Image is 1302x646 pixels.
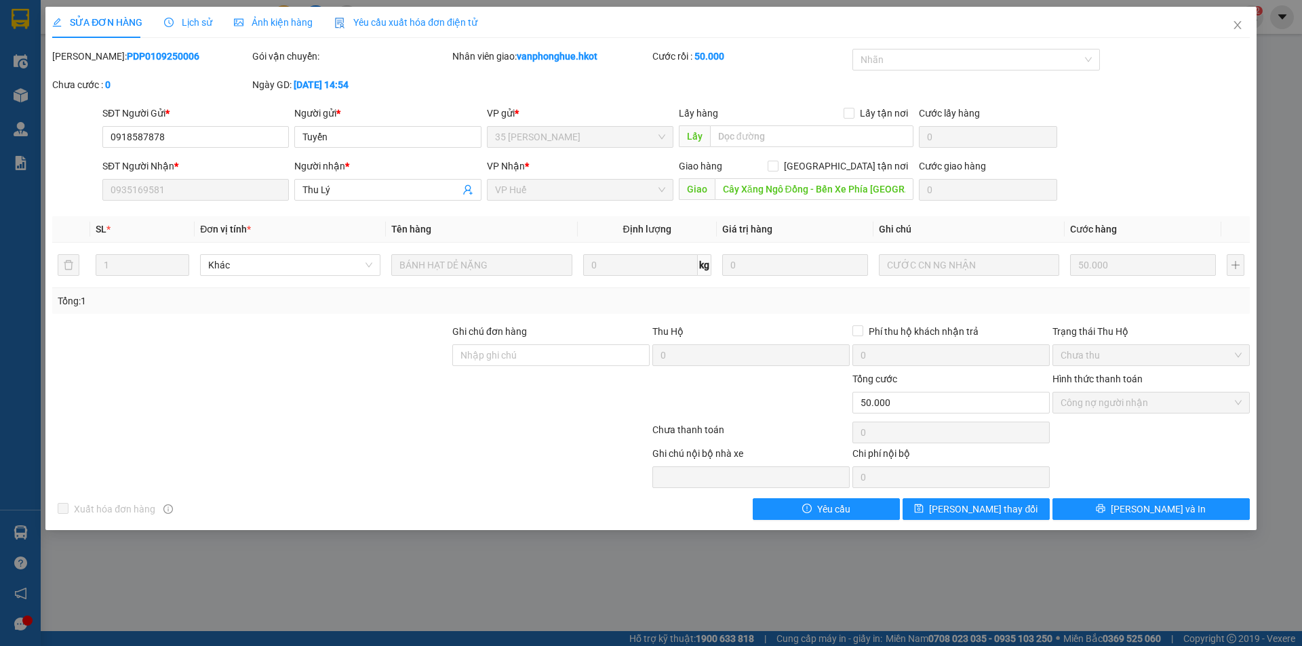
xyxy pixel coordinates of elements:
div: Chi phí nội bộ [852,446,1050,466]
input: Cước lấy hàng [919,126,1057,148]
span: VP Huế [495,180,665,200]
span: info-circle [163,504,173,514]
span: Lịch sử [164,17,212,28]
span: Phí thu hộ khách nhận trả [863,324,984,339]
label: Ghi chú đơn hàng [452,326,527,337]
span: clock-circle [164,18,174,27]
div: Chưa cước : [52,77,250,92]
label: Hình thức thanh toán [1052,374,1143,384]
span: printer [1096,504,1105,514]
span: Chưa thu [1061,345,1242,365]
button: save[PERSON_NAME] thay đổi [903,498,1050,520]
button: plus [1227,254,1244,276]
span: user-add [462,184,473,195]
span: VP Nhận [487,161,525,171]
span: Tổng cước [852,374,897,384]
span: Đơn vị tính [200,224,251,235]
span: Lấy tận nơi [854,106,913,121]
img: icon [334,18,345,28]
input: Cước giao hàng [919,179,1057,201]
span: exclamation-circle [802,504,812,514]
span: save [914,504,924,514]
span: edit [52,18,62,27]
b: vanphonghue.hkot [517,51,597,62]
span: Lấy hàng [679,108,718,119]
div: [PERSON_NAME]: [52,49,250,64]
input: Dọc đường [710,125,913,147]
input: VD: Bàn, Ghế [391,254,572,276]
th: Ghi chú [873,216,1065,243]
input: Dọc đường [715,178,913,200]
div: Trạng thái Thu Hộ [1052,324,1250,339]
span: kg [698,254,711,276]
b: [DATE] 14:54 [294,79,349,90]
span: Tên hàng [391,224,431,235]
div: Ngày GD: [252,77,450,92]
span: Giao [679,178,715,200]
span: Lấy [679,125,710,147]
span: Khác [208,255,372,275]
div: Tổng: 1 [58,294,502,308]
div: VP gửi [487,106,673,121]
span: SL [96,224,106,235]
input: 0 [722,254,868,276]
input: Ghi chú đơn hàng [452,344,650,366]
button: exclamation-circleYêu cầu [753,498,900,520]
span: Ảnh kiện hàng [234,17,313,28]
span: Thu Hộ [652,326,684,337]
b: PDP0109250006 [127,51,199,62]
div: Ghi chú nội bộ nhà xe [652,446,850,466]
button: delete [58,254,79,276]
span: Cước hàng [1070,224,1117,235]
b: 0 [105,79,111,90]
span: [PERSON_NAME] thay đổi [929,502,1038,517]
div: Người gửi [294,106,481,121]
button: printer[PERSON_NAME] và In [1052,498,1250,520]
div: SĐT Người Nhận [102,159,289,174]
span: SỬA ĐƠN HÀNG [52,17,142,28]
span: Yêu cầu [817,502,850,517]
div: Nhân viên giao: [452,49,650,64]
label: Cước lấy hàng [919,108,980,119]
span: Xuất hóa đơn hàng [68,502,161,517]
span: 35 Trần Phú [495,127,665,147]
label: Cước giao hàng [919,161,986,171]
div: Người nhận [294,159,481,174]
b: 50.000 [694,51,724,62]
div: SĐT Người Gửi [102,106,289,121]
div: Chưa thanh toán [651,422,851,446]
span: Giao hàng [679,161,722,171]
input: 0 [1070,254,1216,276]
input: Ghi Chú [879,254,1059,276]
span: Công nợ người nhận [1061,392,1242,413]
span: picture [234,18,243,27]
span: Định lượng [623,224,671,235]
span: Giá trị hàng [722,224,772,235]
div: Cước rồi : [652,49,850,64]
span: [GEOGRAPHIC_DATA] tận nơi [778,159,913,174]
span: close [1232,20,1243,31]
div: Gói vận chuyển: [252,49,450,64]
span: [PERSON_NAME] và In [1111,502,1206,517]
button: Close [1219,7,1257,45]
span: Yêu cầu xuất hóa đơn điện tử [334,17,477,28]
